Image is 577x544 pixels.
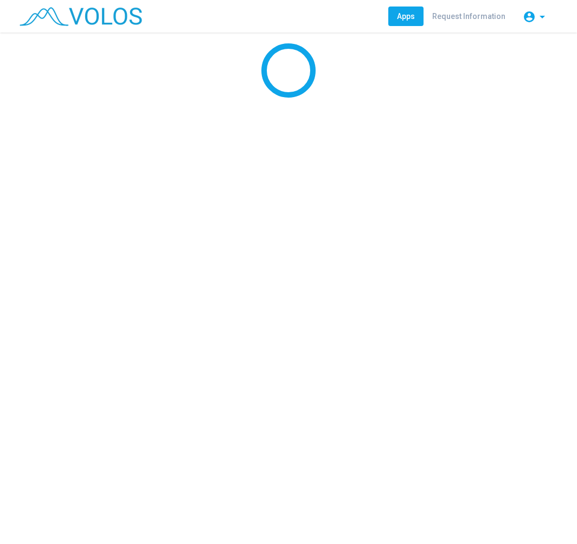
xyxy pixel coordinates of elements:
span: Apps [397,12,415,21]
mat-icon: account_circle [523,10,536,23]
span: Request Information [432,12,505,21]
a: Apps [388,7,424,26]
mat-icon: arrow_drop_down [536,10,549,23]
a: Request Information [424,7,514,26]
